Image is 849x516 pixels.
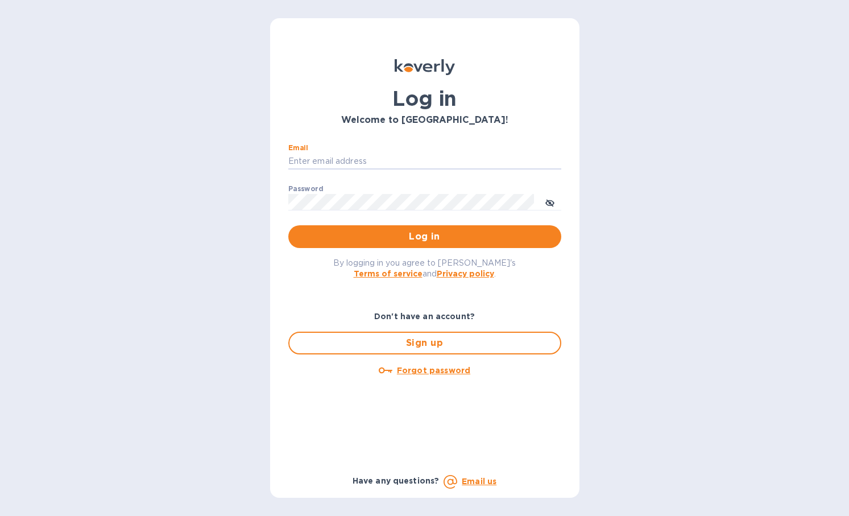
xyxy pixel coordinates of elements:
span: Log in [297,230,552,243]
button: Log in [288,225,561,248]
button: toggle password visibility [539,191,561,213]
b: Have any questions? [353,476,440,485]
span: By logging in you agree to [PERSON_NAME]'s and . [333,258,516,278]
a: Terms of service [354,269,423,278]
a: Privacy policy [437,269,494,278]
input: Enter email address [288,153,561,170]
b: Don't have an account? [374,312,475,321]
span: Sign up [299,336,551,350]
h1: Log in [288,86,561,110]
h3: Welcome to [GEOGRAPHIC_DATA]! [288,115,561,126]
img: Koverly [395,59,455,75]
u: Forgot password [397,366,470,375]
label: Email [288,145,308,151]
button: Sign up [288,332,561,354]
a: Email us [462,477,496,486]
label: Password [288,185,323,192]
